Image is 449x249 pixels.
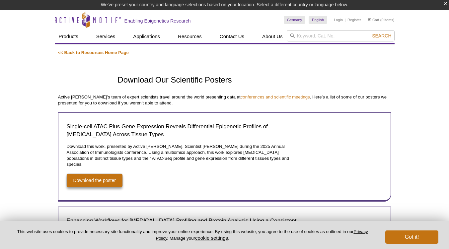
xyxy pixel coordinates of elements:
[67,144,299,167] p: Download this work, presented by Active [PERSON_NAME]. Scientist [PERSON_NAME] during the 2025 An...
[58,94,391,106] p: Active [PERSON_NAME]’s team of expert scientists travel around the world presenting data at . Her...
[345,16,346,24] li: |
[67,217,299,233] h2: Enhancing Workflows for [MEDICAL_DATA] Profiling and Protein Analysis Using a Consistent, Conveni...
[195,235,228,241] button: cookie settings
[258,30,287,43] a: About Us
[117,76,391,85] h1: Download Our Scientific Posters
[216,30,248,43] a: Contact Us
[55,30,82,43] a: Products
[368,18,379,22] a: Cart
[339,214,349,223] img: Enhancing Workflows for Cytokine Profiling and Protein Analysis Using a Consistent, Convenient, a...
[287,30,395,41] input: Keyword, Cat. No.
[174,30,206,43] a: Resources
[156,229,368,240] a: Privacy Policy
[368,18,371,21] img: Your Cart
[372,33,391,38] span: Search
[92,30,119,43] a: Services
[67,123,299,139] h2: Single-cell ATAC Plus Gene Expression Reveals Differential Epigenetic Profiles of [MEDICAL_DATA] ...
[339,119,349,129] img: Single-cell ATAC Plus Gene Expression Reveals Differential Epigenetic Profiles of Macrophages Acr...
[339,119,349,131] a: Single-cell ATAC Plus Gene Expression Reveals Differential Epigenetic Profiles of Macrophages Acr...
[67,174,122,187] a: Download the poster
[241,94,310,99] a: conferences and scientific meetings
[124,18,191,24] h2: Enabling Epigenetics Research
[309,16,327,24] a: English
[368,16,395,24] li: (0 items)
[334,18,343,22] a: Login
[385,230,438,244] button: Got it!
[129,30,164,43] a: Applications
[11,229,374,241] p: This website uses cookies to provide necessary site functionality and improve your online experie...
[284,16,305,24] a: Germany
[370,33,393,39] button: Search
[58,50,129,55] a: << Back to Resources Home Page
[339,214,349,225] a: Enhancing Workflows for Cytokine Profiling and Protein Analysis Using a Consistent, Convenient, a...
[347,18,361,22] a: Register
